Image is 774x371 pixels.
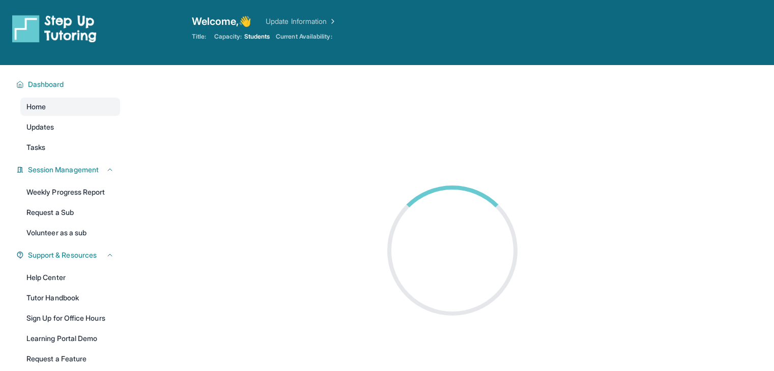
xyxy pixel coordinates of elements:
[26,122,54,132] span: Updates
[24,250,114,260] button: Support & Resources
[20,329,120,348] a: Learning Portal Demo
[28,165,99,175] span: Session Management
[214,33,242,41] span: Capacity:
[12,14,97,43] img: logo
[28,250,97,260] span: Support & Resources
[276,33,332,41] span: Current Availability:
[20,224,120,242] a: Volunteer as a sub
[192,14,252,28] span: Welcome, 👋
[24,165,114,175] button: Session Management
[26,142,45,152] span: Tasks
[24,79,114,89] button: Dashboard
[266,16,337,26] a: Update Information
[28,79,64,89] span: Dashboard
[20,350,120,368] a: Request a Feature
[244,33,270,41] span: Students
[20,268,120,287] a: Help Center
[20,118,120,136] a: Updates
[20,138,120,157] a: Tasks
[20,203,120,222] a: Request a Sub
[20,289,120,307] a: Tutor Handbook
[20,98,120,116] a: Home
[20,183,120,201] a: Weekly Progress Report
[327,16,337,26] img: Chevron Right
[20,309,120,327] a: Sign Up for Office Hours
[26,102,46,112] span: Home
[192,33,206,41] span: Title:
